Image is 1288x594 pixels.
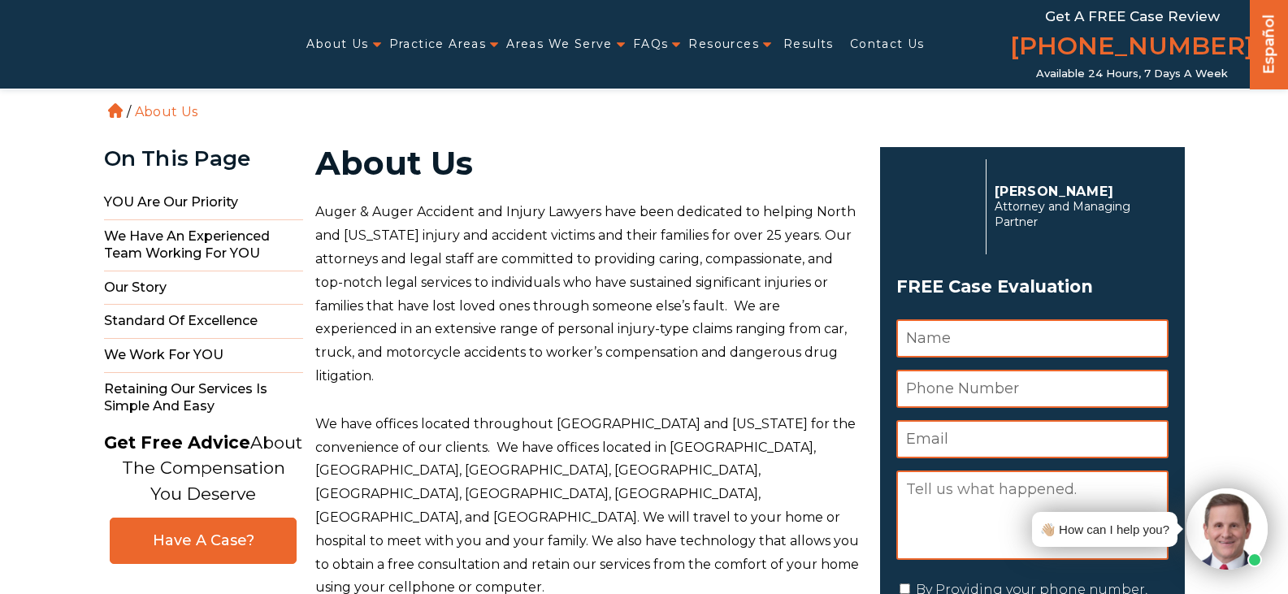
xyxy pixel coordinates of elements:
[104,339,303,373] span: We Work For YOU
[104,430,302,507] p: About The Compensation You Deserve
[104,305,303,339] span: Standard of Excellence
[1045,8,1220,24] span: Get a FREE Case Review
[389,28,487,61] a: Practice Areas
[896,420,1169,458] input: Email
[688,28,759,61] a: Resources
[10,28,221,61] img: Auger & Auger Accident and Injury Lawyers Logo
[306,28,368,61] a: About Us
[104,373,303,423] span: Retaining Our Services Is Simple and Easy
[127,531,280,550] span: Have A Case?
[896,319,1169,358] input: Name
[896,370,1169,408] input: Phone Number
[1010,28,1254,67] a: [PHONE_NUMBER]
[1036,67,1228,80] span: Available 24 Hours, 7 Days a Week
[506,28,613,61] a: Areas We Serve
[995,184,1160,199] p: [PERSON_NAME]
[108,103,123,118] a: Home
[110,518,297,564] a: Have A Case?
[315,147,861,180] h1: About Us
[315,204,856,384] span: Auger & Auger Accident and Injury Lawyers have been dedicated to helping North and [US_STATE] inj...
[104,271,303,306] span: Our Story
[104,186,303,220] span: YOU Are Our Priority
[850,28,925,61] a: Contact Us
[896,166,978,247] img: Herbert Auger
[896,271,1169,302] span: FREE Case Evaluation
[1040,518,1169,540] div: 👋🏼 How can I help you?
[104,220,303,271] span: We Have An Experienced Team Working For YOU
[104,147,303,171] div: On This Page
[131,104,202,119] li: About Us
[104,432,250,453] strong: Get Free Advice
[783,28,834,61] a: Results
[1186,488,1268,570] img: Intaker widget Avatar
[995,199,1160,230] span: Attorney and Managing Partner
[633,28,669,61] a: FAQs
